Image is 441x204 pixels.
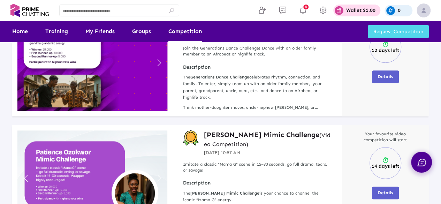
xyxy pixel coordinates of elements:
[190,75,249,80] strong: Generations Dance Challenge
[373,29,423,35] span: Request Competition
[372,164,399,169] p: 14 days left
[417,159,426,166] img: chat.svg
[17,14,167,111] div: 1 / 1
[378,190,393,195] span: Details
[354,131,417,143] p: Your favourite video competition will start
[382,41,389,48] img: timer.svg
[17,14,167,111] img: compititionbanner1753005069-MueE9.jpg
[183,74,331,101] p: The celebrates rhythm, connection, and family. To enter, simply team up with an older family memb...
[85,21,115,42] a: My Friends
[154,55,164,70] div: Next slide
[204,149,331,156] p: [DATE] 10:57 AM
[204,130,331,148] a: [PERSON_NAME] Mimic Challenge(Video Competition)
[372,187,399,199] button: Details
[21,171,30,186] div: Previous slide
[12,21,28,42] a: Home
[372,48,399,53] p: 12 days left
[168,21,202,42] a: Competition
[183,161,331,173] p: Imitate a classic “Mama G” scene in 15–30 seconds, go full drama, tears, or savage!
[372,70,399,83] button: Details
[382,157,389,164] img: timer.svg
[368,25,429,38] button: Request Competition
[21,55,30,70] div: Previous slide
[183,45,331,57] p: Join the Generations Dance Challenge! Dance with an older family member to an Afrobeat or highlif...
[183,130,199,146] img: competition-badge.svg
[183,190,331,203] p: The is your chance to channel the iconic “Mama G” energy.
[45,21,68,42] a: Training
[183,64,331,70] strong: Description
[417,3,431,17] img: img
[132,21,151,42] a: Groups
[10,2,49,19] img: logo
[183,104,331,111] p: Think mother-daughter moves, uncle-nephew [PERSON_NAME], or grandma-grandchild vibes. The focus i...
[398,8,401,13] p: 0
[378,74,393,79] span: Details
[303,5,309,9] span: 8
[346,8,375,13] p: Wallet $1.00
[154,171,164,186] div: Next slide
[204,130,331,148] h3: [PERSON_NAME] Mimic Challenge
[190,191,259,196] strong: [PERSON_NAME] Mimic Challenge
[183,180,331,186] strong: Description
